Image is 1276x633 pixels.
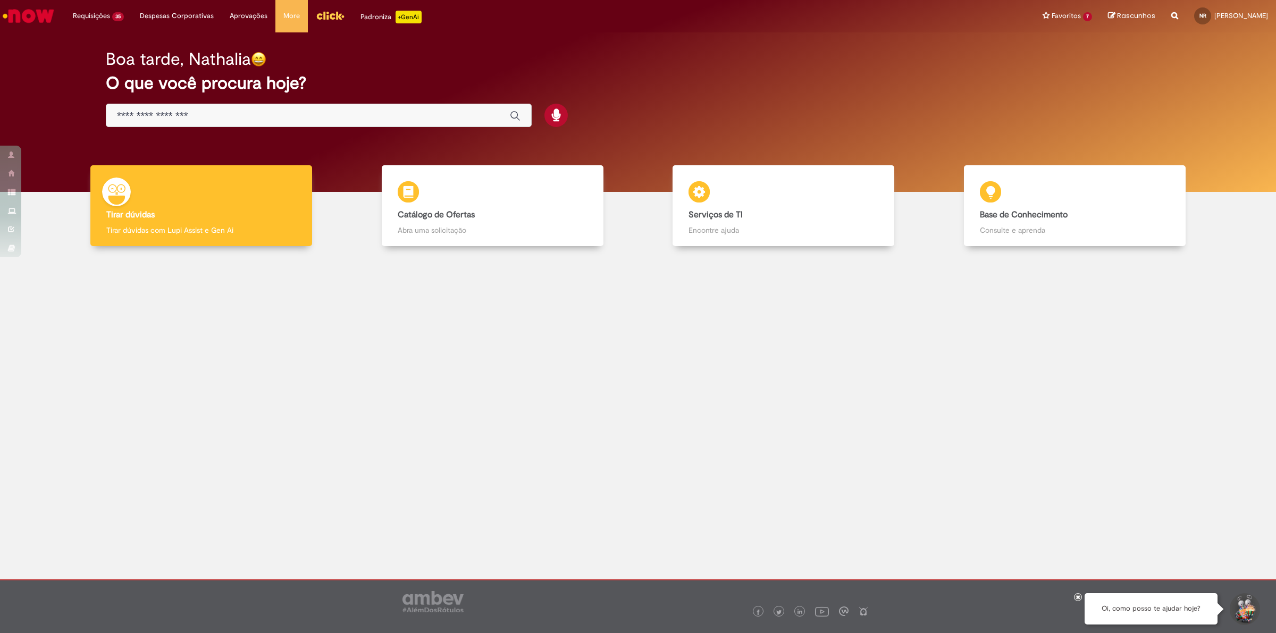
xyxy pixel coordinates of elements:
a: Base de Conhecimento Consulte e aprenda [929,165,1221,247]
span: Despesas Corporativas [140,11,214,21]
p: Encontre ajuda [689,225,878,235]
span: Requisições [73,11,110,21]
a: Serviços de TI Encontre ajuda [638,165,929,247]
img: logo_footer_facebook.png [755,610,761,615]
p: Tirar dúvidas com Lupi Assist e Gen Ai [106,225,296,235]
b: Base de Conhecimento [980,209,1068,220]
h2: Boa tarde, Nathalia [106,50,251,69]
span: Favoritos [1052,11,1081,21]
img: happy-face.png [251,52,266,67]
b: Serviços de TI [689,209,743,220]
div: Oi, como posso te ajudar hoje? [1085,593,1218,624]
img: logo_footer_twitter.png [776,610,782,615]
span: More [283,11,300,21]
a: Rascunhos [1108,11,1155,21]
b: Catálogo de Ofertas [398,209,475,220]
img: logo_footer_youtube.png [815,604,829,618]
p: Abra uma solicitação [398,225,587,235]
img: logo_footer_workplace.png [839,606,849,616]
b: Tirar dúvidas [106,209,155,220]
span: 35 [112,12,124,21]
img: logo_footer_ambev_rotulo_gray.png [402,591,464,612]
a: Tirar dúvidas Tirar dúvidas com Lupi Assist e Gen Ai [56,165,347,247]
img: logo_footer_linkedin.png [797,609,803,615]
img: ServiceNow [1,5,56,27]
span: 7 [1083,12,1092,21]
span: [PERSON_NAME] [1214,11,1268,20]
a: Catálogo de Ofertas Abra uma solicitação [347,165,639,247]
button: Iniciar Conversa de Suporte [1228,593,1260,625]
span: Rascunhos [1117,11,1155,21]
img: logo_footer_naosei.png [859,606,868,616]
span: NR [1199,12,1206,19]
p: +GenAi [396,11,422,23]
h2: O que você procura hoje? [106,74,1170,92]
img: click_logo_yellow_360x200.png [316,7,345,23]
div: Padroniza [360,11,422,23]
p: Consulte e aprenda [980,225,1170,235]
span: Aprovações [230,11,267,21]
